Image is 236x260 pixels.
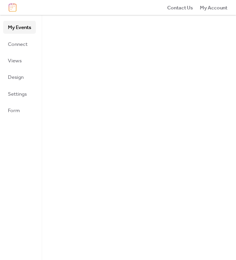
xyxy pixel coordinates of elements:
[200,4,227,12] span: My Account
[3,21,36,33] a: My Events
[8,57,22,65] span: Views
[8,24,31,31] span: My Events
[167,4,193,12] span: Contact Us
[8,90,27,98] span: Settings
[3,104,36,116] a: Form
[8,73,24,81] span: Design
[8,107,20,115] span: Form
[200,4,227,11] a: My Account
[3,71,36,83] a: Design
[3,54,36,67] a: Views
[3,38,36,50] a: Connect
[3,87,36,100] a: Settings
[9,3,17,12] img: logo
[167,4,193,11] a: Contact Us
[8,40,28,48] span: Connect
